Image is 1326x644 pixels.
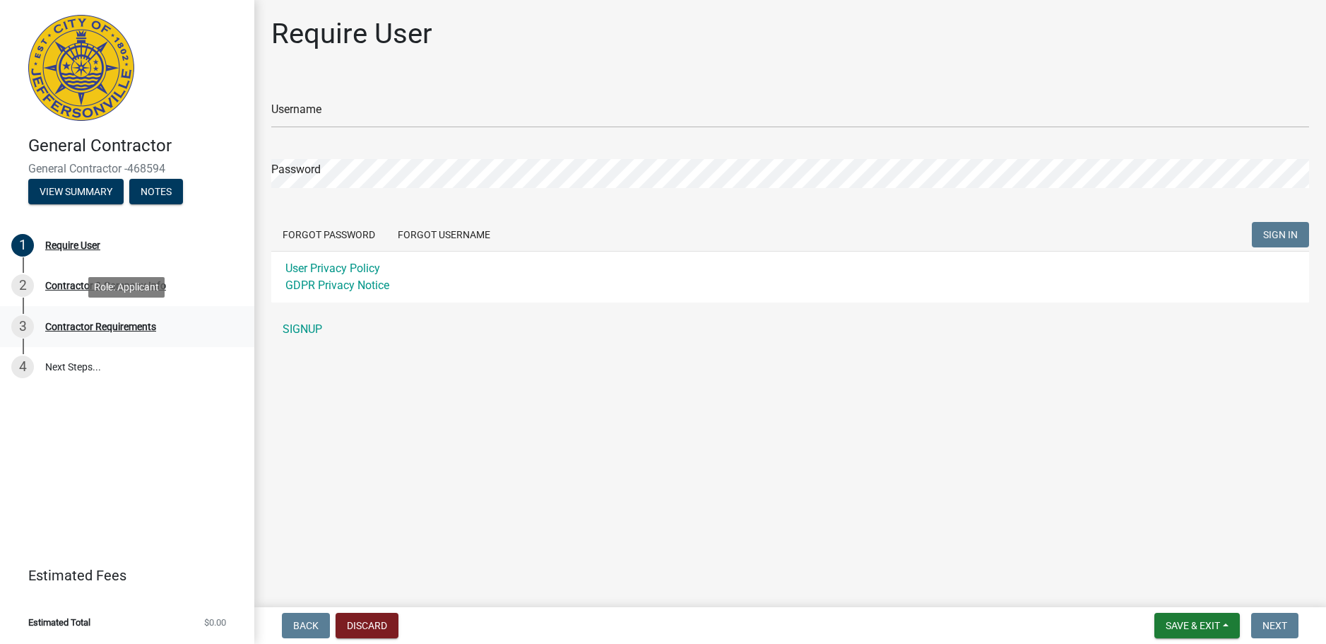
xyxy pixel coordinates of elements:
div: 2 [11,274,34,297]
button: Next [1251,613,1298,638]
wm-modal-confirm: Summary [28,187,124,198]
a: Estimated Fees [11,561,232,590]
div: 1 [11,234,34,257]
a: SIGNUP [271,315,1309,344]
h1: Require User [271,17,432,51]
button: Forgot Password [271,222,386,247]
div: Role: Applicant [88,277,165,298]
span: General Contractor -468594 [28,162,226,175]
h4: General Contractor [28,136,243,156]
span: Estimated Total [28,618,90,627]
a: GDPR Privacy Notice [285,279,389,292]
div: Contractor Requirements [45,322,156,332]
span: Next [1262,620,1287,631]
span: SIGN IN [1263,229,1298,240]
span: Save & Exit [1166,620,1220,631]
button: Save & Exit [1154,613,1240,638]
button: Notes [129,179,183,204]
span: Back [293,620,319,631]
button: Discard [336,613,398,638]
a: User Privacy Policy [285,262,380,275]
div: 3 [11,315,34,338]
button: SIGN IN [1252,222,1309,247]
wm-modal-confirm: Notes [129,187,183,198]
div: Contractor & Company Info [45,281,166,291]
button: View Summary [28,179,124,204]
button: Back [282,613,330,638]
div: 4 [11,356,34,378]
div: Require User [45,240,100,250]
button: Forgot Username [386,222,502,247]
img: City of Jeffersonville, Indiana [28,15,134,121]
span: $0.00 [204,618,226,627]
